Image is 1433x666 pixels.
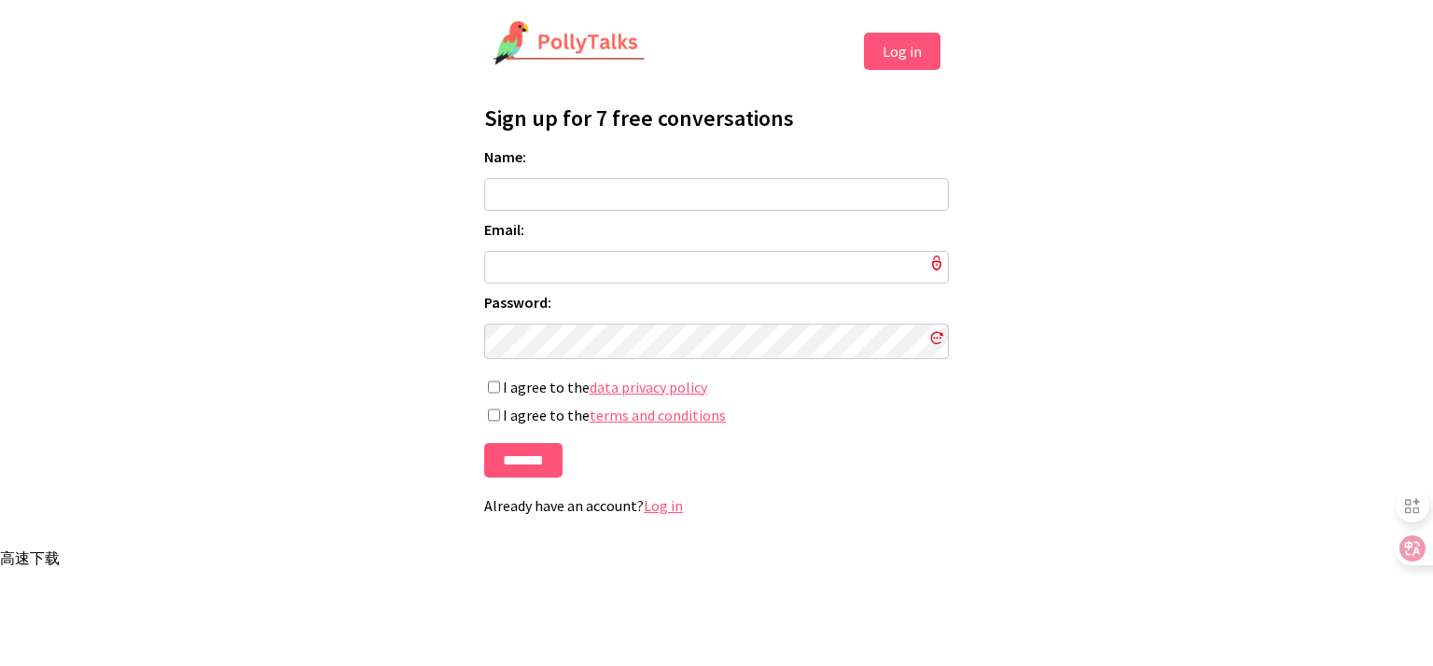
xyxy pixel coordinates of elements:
[493,21,646,67] img: PollyTalks Logo
[644,496,683,515] a: Log in
[484,104,949,132] h1: Sign up for 7 free conversations
[484,147,949,166] label: Name:
[484,406,949,424] label: I agree to the
[484,220,949,239] label: Email:
[484,293,949,312] label: Password:
[864,33,940,70] button: Log in
[484,496,949,515] p: Already have an account?
[488,381,500,394] input: I agree to thedata privacy policy
[484,378,949,396] label: I agree to the
[590,406,726,424] a: terms and conditions
[590,378,707,396] a: data privacy policy
[488,409,500,422] input: I agree to theterms and conditions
